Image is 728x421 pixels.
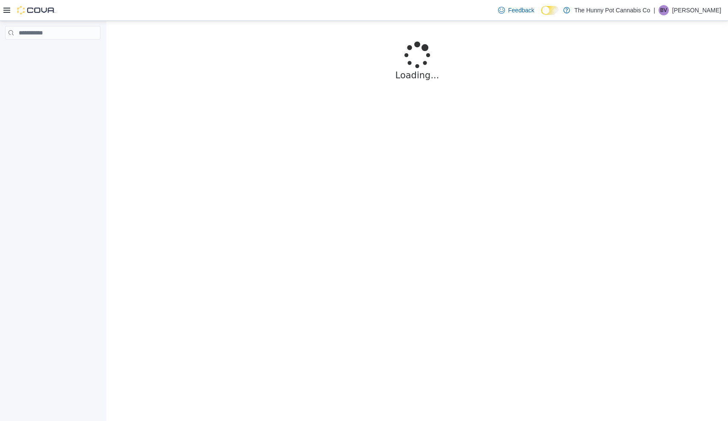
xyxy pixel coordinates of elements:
nav: Complex example [5,41,100,62]
span: Feedback [508,6,534,14]
p: | [653,5,655,15]
span: BV [660,5,667,15]
p: The Hunny Pot Cannabis Co [574,5,650,15]
img: Cova [17,6,55,14]
a: Feedback [495,2,538,19]
input: Dark Mode [541,6,559,15]
p: [PERSON_NAME] [672,5,721,15]
div: Billy Van Dam [659,5,669,15]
